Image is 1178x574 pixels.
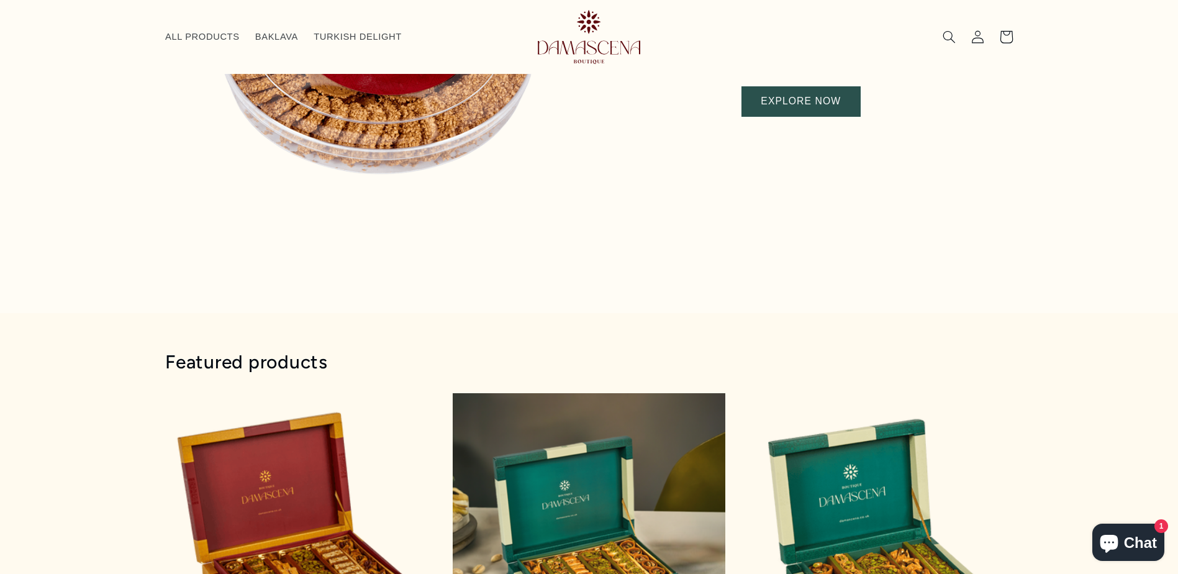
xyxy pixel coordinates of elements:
[516,5,663,68] a: Damascena Boutique
[538,10,640,64] img: Damascena Boutique
[255,31,298,43] span: BAKLAVA
[935,22,963,51] summary: Search
[157,23,247,50] a: ALL PRODUCTS
[306,23,410,50] a: TURKISH DELIGHT
[314,31,402,43] span: TURKISH DELIGHT
[1089,524,1168,564] inbox-online-store-chat: Shopify online store chat
[165,31,240,43] span: ALL PRODUCTS
[165,350,1013,374] h2: Featured products
[247,23,306,50] a: BAKLAVA
[741,86,861,117] a: EXPLORE NOW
